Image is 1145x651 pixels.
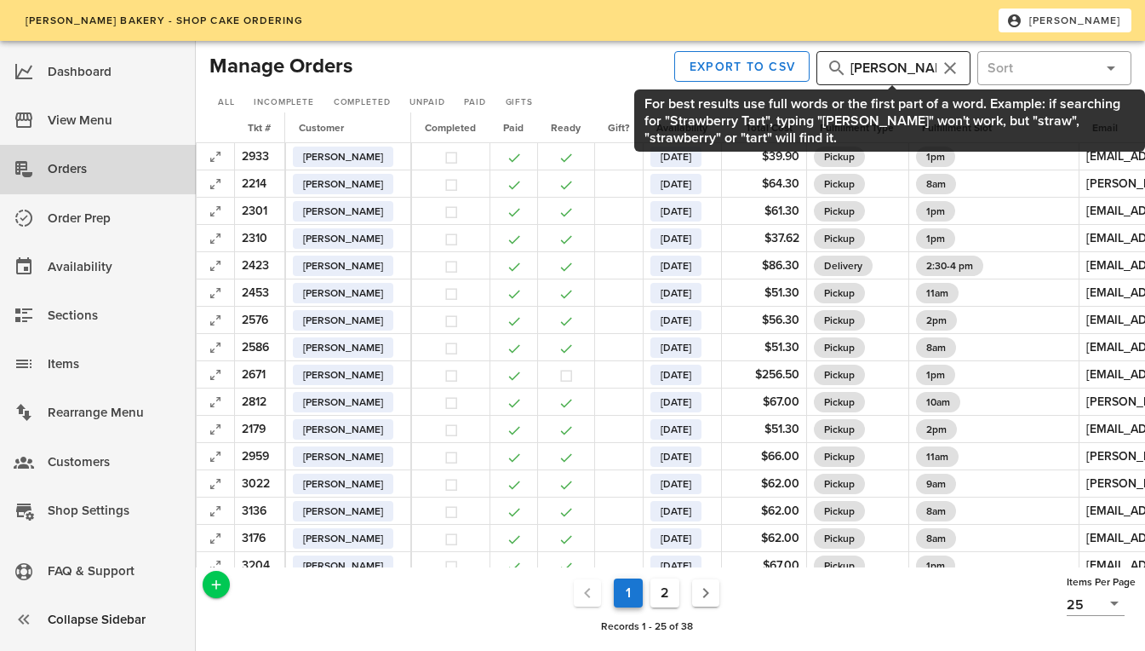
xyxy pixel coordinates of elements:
[209,95,242,112] a: All
[203,363,227,387] button: Expand Record
[203,571,230,598] button: Add a New Record
[689,60,796,74] span: Export to CSV
[692,579,719,607] button: Next page
[234,552,285,579] td: 3204
[1010,13,1121,28] span: [PERSON_NAME]
[203,527,227,550] button: Expand Record
[926,528,946,549] span: 8am
[497,95,541,112] a: Gifts
[209,51,352,82] h2: Manage Orders
[285,112,411,143] th: Customer
[48,497,182,525] div: Shop Settings
[926,392,950,412] span: 10am
[303,174,383,194] span: [PERSON_NAME]
[303,310,383,331] span: [PERSON_NAME]
[661,392,691,412] span: [DATE]
[234,143,285,170] td: 2933
[824,201,855,222] span: Pickup
[245,95,322,112] a: Incomplete
[661,528,691,549] span: [DATE]
[425,122,476,134] span: Completed
[203,390,227,414] button: Expand Record
[721,389,806,416] td: $67.00
[234,198,285,225] td: 2301
[203,554,227,578] button: Expand Record
[48,350,182,378] div: Items
[824,174,855,194] span: Pickup
[463,97,485,107] span: Paid
[48,557,182,585] div: FAQ & Support
[48,205,182,233] div: Order Prep
[926,337,946,358] span: 8am
[551,122,581,134] span: Ready
[721,170,806,198] td: $64.30
[926,474,946,494] span: 9am
[824,365,855,385] span: Pickup
[824,474,855,494] span: Pickup
[234,334,285,361] td: 2586
[926,228,945,249] span: 1pm
[926,556,945,576] span: 1pm
[999,9,1131,32] button: [PERSON_NAME]
[203,418,227,441] button: Expand Record
[203,199,227,223] button: Expand Record
[253,97,314,107] span: Incomplete
[661,474,691,494] span: [DATE]
[303,283,383,303] span: [PERSON_NAME]
[234,170,285,198] td: 2214
[203,254,227,278] button: Expand Record
[721,279,806,307] td: $51.30
[661,419,691,440] span: [DATE]
[661,283,691,303] span: [DATE]
[411,112,489,143] th: Completed
[234,443,285,470] td: 2959
[650,579,679,608] button: Goto Page 2
[333,97,391,107] span: Completed
[203,499,227,523] button: Expand Record
[303,501,383,521] span: [PERSON_NAME]
[926,446,948,467] span: 11am
[48,107,182,135] div: View Menu
[48,606,182,634] div: Collapse Sidebar
[303,419,383,440] span: [PERSON_NAME]
[926,501,946,521] span: 8am
[233,574,1060,612] nav: Pagination Navigation
[234,525,285,552] td: 3176
[230,615,1063,637] div: Records 1 - 25 of 38
[48,302,182,330] div: Sections
[303,337,383,358] span: [PERSON_NAME]
[926,201,945,222] span: 1pm
[1067,593,1125,615] div: 25
[234,279,285,307] td: 2453
[661,310,691,331] span: [DATE]
[721,443,806,470] td: $66.00
[721,416,806,443] td: $51.30
[234,416,285,443] td: 2179
[402,95,453,112] a: Unpaid
[48,399,182,427] div: Rearrange Menu
[721,470,806,498] td: $62.00
[661,446,691,467] span: [DATE]
[661,174,691,194] span: [DATE]
[325,95,398,112] a: Completed
[661,501,691,521] span: [DATE]
[203,472,227,496] button: Expand Record
[827,58,847,78] button: prepend icon
[203,445,227,469] button: Expand Record
[926,365,945,385] span: 1pm
[203,145,227,169] button: Expand Record
[721,498,806,525] td: $62.00
[824,556,855,576] span: Pickup
[234,498,285,525] td: 3136
[234,389,285,416] td: 2812
[48,58,182,86] div: Dashboard
[303,365,383,385] span: [PERSON_NAME]
[824,419,855,440] span: Pickup
[721,225,806,252] td: $37.62
[926,147,945,167] span: 1pm
[203,172,227,196] button: Expand Record
[24,14,303,26] span: [PERSON_NAME] Bakery - Shop Cake Ordering
[816,51,970,85] div: Hit Enter to search
[234,307,285,334] td: 2576
[824,337,855,358] span: Pickup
